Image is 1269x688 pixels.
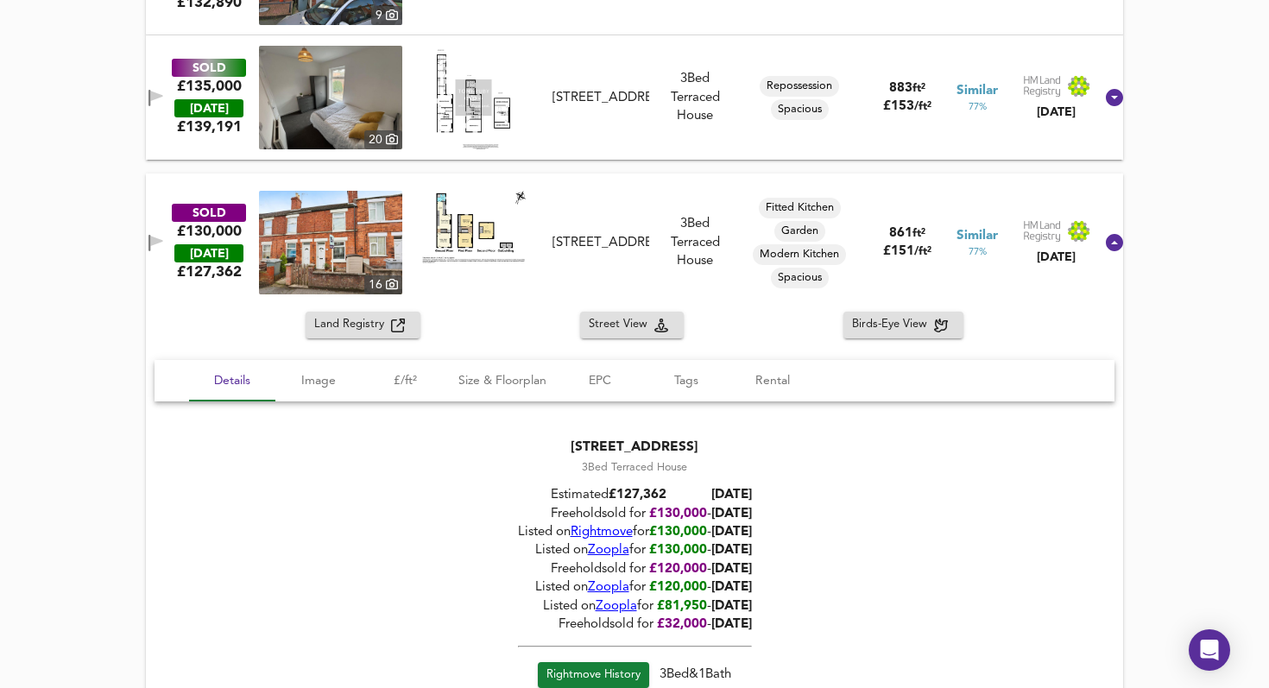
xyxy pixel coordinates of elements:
span: 77 % [969,100,987,114]
img: Floorplan [428,46,520,149]
span: Rental [740,370,805,392]
span: / ft² [914,246,931,257]
a: property thumbnail 20 [259,46,402,149]
div: Freehold sold for - [518,505,752,523]
svg: Show Details [1104,232,1125,253]
div: Spacious [771,99,829,120]
div: Spacious [771,268,829,288]
div: [DATE] [174,244,243,262]
button: Birds-Eye View [843,312,963,338]
span: [DATE] [711,563,752,576]
div: SOLD [172,59,246,77]
span: Modern Kitchen [753,247,846,262]
span: Fitted Kitchen [759,200,841,216]
span: Garden [774,224,825,239]
div: 9 [371,6,402,25]
div: Repossession [760,76,839,97]
span: £ 139,191 [177,117,242,136]
span: Similar [956,82,998,100]
div: 3 Bed Terraced House [518,460,752,476]
span: [DATE] [711,508,752,521]
span: [DATE] [711,545,752,558]
div: [DATE] [1023,249,1090,266]
span: £ 130,000 [649,508,707,521]
span: Birds-Eye View [852,315,934,335]
svg: Show Details [1104,87,1125,108]
span: Spacious [771,270,829,286]
img: property thumbnail [259,46,402,149]
div: [STREET_ADDRESS] [552,234,650,252]
div: Listed on for - [518,523,752,541]
img: property thumbnail [259,191,402,294]
div: Open Intercom Messenger [1189,629,1230,671]
div: Fitted Kitchen [759,198,841,218]
div: SOLD£135,000 [DATE]£139,191property thumbnail 20 Floorplan[STREET_ADDRESS]3Bed Terraced HouseRepo... [146,35,1123,160]
span: / ft² [914,101,931,112]
span: Similar [956,227,998,245]
span: 883 [889,82,912,95]
span: 77 % [969,245,987,259]
span: £ 127,362 [609,489,666,502]
span: ft² [912,228,925,239]
span: £ 151 [883,245,931,258]
span: [DATE] [711,582,752,595]
button: Street View [580,312,684,338]
span: [DATE] [711,618,752,631]
img: Land Registry [1023,220,1090,243]
div: Listed on for - [518,579,752,597]
div: SOLD£130,000 [DATE]£127,362property thumbnail 16 Floorplan[STREET_ADDRESS]3Bed Terraced HouseFitt... [146,174,1123,312]
span: £120,000 [649,582,707,595]
span: £ 153 [883,100,931,113]
span: £ 120,000 [649,563,707,576]
img: Floorplan [422,191,526,262]
span: Land Registry [314,315,391,335]
a: Rightmove [571,526,633,539]
span: £ 32,000 [657,618,707,631]
span: Rightmove History [546,666,641,685]
span: [DATE] [711,600,752,613]
div: 16 [364,275,402,294]
span: [DATE] [711,526,752,539]
div: [STREET_ADDRESS] [552,89,650,107]
a: property thumbnail 16 [259,191,402,294]
div: [DATE] [1023,104,1090,121]
span: ft² [912,83,925,94]
span: £/ft² [372,370,438,392]
span: Details [199,370,265,392]
div: SOLD [172,204,246,222]
div: 3 Bed Terraced House [656,70,734,125]
a: Zoopla [596,600,637,613]
div: Freehold sold for - [518,615,752,634]
a: Zoopla [588,545,629,558]
div: 3 Bed Terraced House [656,215,734,270]
span: Spacious [771,102,829,117]
span: Size & Floorplan [458,370,546,392]
div: Listed on for - [518,542,752,560]
div: [STREET_ADDRESS] [518,438,752,457]
div: 20 [364,130,402,149]
span: Image [286,370,351,392]
span: Street View [589,315,654,335]
span: £81,950 [657,600,707,613]
span: 861 [889,227,912,240]
div: Freehold sold for - [518,560,752,578]
div: £130,000 [177,222,242,241]
span: EPC [567,370,633,392]
div: Garden [774,221,825,242]
div: Modern Kitchen [753,244,846,265]
img: Land Registry [1023,75,1090,98]
a: Zoopla [588,582,629,595]
span: £ 127,362 [177,262,242,281]
div: [DATE] [174,99,243,117]
span: Tags [653,370,719,392]
button: Land Registry [306,312,420,338]
div: £135,000 [177,77,242,96]
div: Listed on for - [518,597,752,615]
span: Repossession [760,79,839,94]
span: £130,000 [649,545,707,558]
span: £ 130,000 [649,526,707,539]
div: Estimated [518,486,752,504]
